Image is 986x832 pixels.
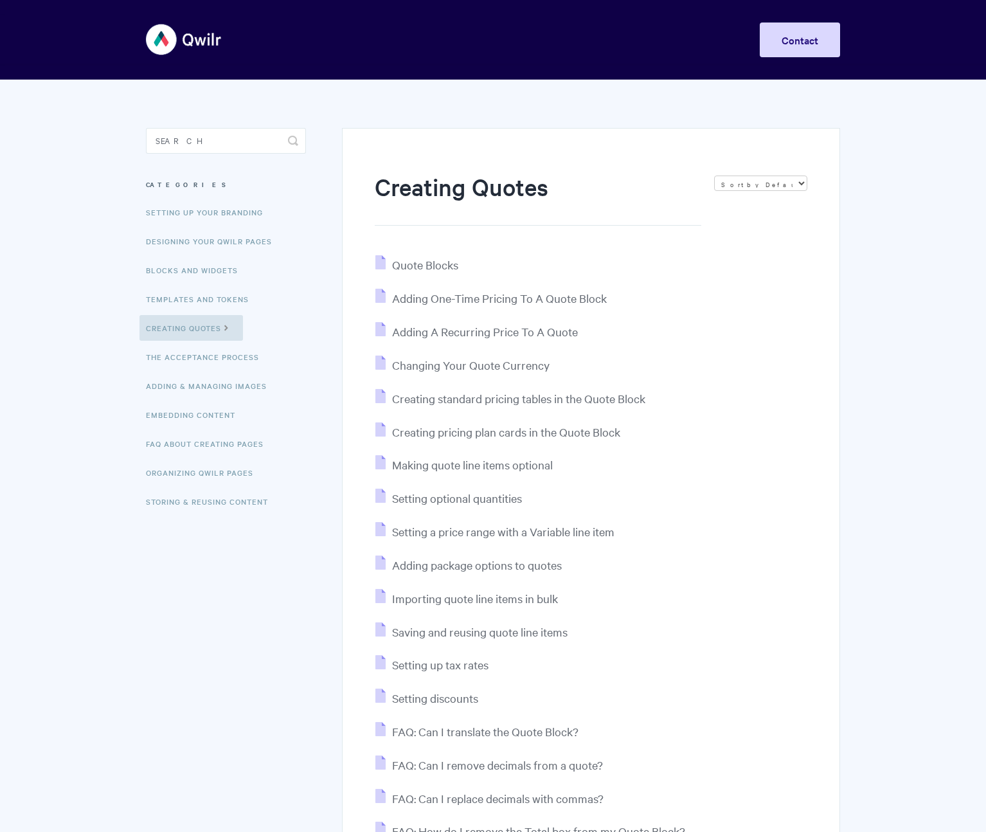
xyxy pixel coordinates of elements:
[392,291,607,305] span: Adding One-Time Pricing To A Quote Block
[375,391,645,406] a: Creating standard pricing tables in the Quote Block
[375,691,478,705] a: Setting discounts
[392,557,562,572] span: Adding package options to quotes
[146,402,245,428] a: Embedding Content
[392,457,553,472] span: Making quote line items optional
[375,557,562,572] a: Adding package options to quotes
[375,624,568,639] a: Saving and reusing quote line items
[146,128,306,154] input: Search
[146,373,276,399] a: Adding & Managing Images
[146,173,306,196] h3: Categories
[375,357,550,372] a: Changing Your Quote Currency
[375,291,607,305] a: Adding One-Time Pricing To A Quote Block
[392,624,568,639] span: Saving and reusing quote line items
[375,170,701,226] h1: Creating Quotes
[392,757,603,772] span: FAQ: Can I remove decimals from a quote?
[392,691,478,705] span: Setting discounts
[375,724,578,739] a: FAQ: Can I translate the Quote Block?
[375,491,522,505] a: Setting optional quantities
[146,228,282,254] a: Designing Your Qwilr Pages
[392,524,614,539] span: Setting a price range with a Variable line item
[375,757,603,772] a: FAQ: Can I remove decimals from a quote?
[375,791,604,806] a: FAQ: Can I replace decimals with commas?
[375,324,578,339] a: Adding A Recurring Price To A Quote
[392,491,522,505] span: Setting optional quantities
[146,15,222,64] img: Qwilr Help Center
[760,23,840,57] a: Contact
[714,176,807,191] select: Page reloads on selection
[392,357,550,372] span: Changing Your Quote Currency
[375,424,620,439] a: Creating pricing plan cards in the Quote Block
[146,431,273,457] a: FAQ About Creating Pages
[146,199,273,225] a: Setting up your Branding
[139,315,243,341] a: Creating Quotes
[375,524,614,539] a: Setting a price range with a Variable line item
[392,391,645,406] span: Creating standard pricing tables in the Quote Block
[146,344,269,370] a: The Acceptance Process
[146,257,247,283] a: Blocks and Widgets
[392,591,558,606] span: Importing quote line items in bulk
[146,460,263,485] a: Organizing Qwilr Pages
[375,591,558,606] a: Importing quote line items in bulk
[375,657,489,672] a: Setting up tax rates
[375,457,553,472] a: Making quote line items optional
[392,791,604,806] span: FAQ: Can I replace decimals with commas?
[392,724,578,739] span: FAQ: Can I translate the Quote Block?
[392,257,458,272] span: Quote Blocks
[146,489,278,514] a: Storing & Reusing Content
[392,657,489,672] span: Setting up tax rates
[146,286,258,312] a: Templates and Tokens
[392,324,578,339] span: Adding A Recurring Price To A Quote
[375,257,458,272] a: Quote Blocks
[392,424,620,439] span: Creating pricing plan cards in the Quote Block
